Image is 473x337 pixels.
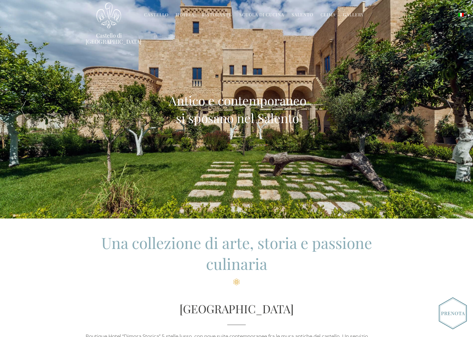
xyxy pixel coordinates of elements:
a: Hotels [176,12,195,19]
a: Castello [144,12,168,19]
a: Scuola di Cucina [239,12,284,19]
a: Clima [321,12,336,19]
a: Ristorante [202,12,232,19]
h2: Antico e contemporaneo si sposano nel Salento [169,92,306,127]
a: Gallery [343,12,364,19]
span: Una collezione di arte, storia e passione culinaria [101,232,372,274]
h2: [GEOGRAPHIC_DATA] [86,301,387,325]
img: Book_Button_Italian.png [439,297,467,329]
img: Castello di Ugento [96,2,121,29]
a: Salento [292,12,313,19]
a: Castello di [GEOGRAPHIC_DATA] [86,32,132,45]
img: Italiano [458,13,464,17]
